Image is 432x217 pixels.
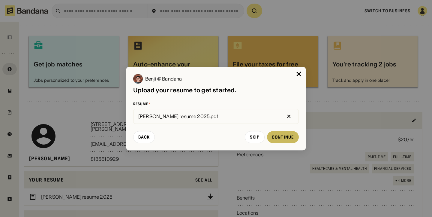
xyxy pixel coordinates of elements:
img: Benji @ Bandana [133,74,143,84]
div: Back [138,135,150,139]
div: Continue [272,135,294,139]
div: Resume [133,102,299,106]
div: Skip [250,135,259,139]
div: [PERSON_NAME] resume 2025.pdf [136,114,221,119]
div: Upload your resume to get started. [133,86,299,94]
div: Benji @ Bandana [145,76,182,81]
